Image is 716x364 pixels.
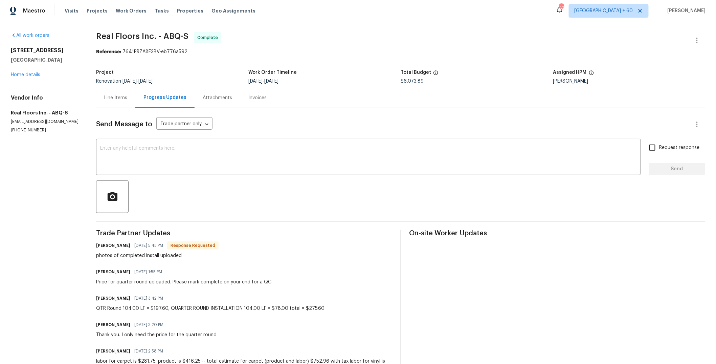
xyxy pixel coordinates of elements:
div: [PERSON_NAME] [553,79,705,84]
b: Reference: [96,49,121,54]
span: Tasks [155,8,169,13]
p: [PHONE_NUMBER] [11,127,80,133]
span: Work Orders [116,7,147,14]
h5: Project [96,70,114,75]
span: - [248,79,278,84]
div: Line Items [104,94,127,101]
h5: Work Order Timeline [248,70,297,75]
div: Invoices [248,94,267,101]
h6: [PERSON_NAME] [96,321,130,328]
div: Price for quarter round uploaded. Please mark complete on your end for a QC [96,279,271,285]
h6: [PERSON_NAME] [96,348,130,355]
div: 776 [559,4,564,11]
span: Projects [87,7,108,14]
a: All work orders [11,33,49,38]
span: Renovation [96,79,153,84]
span: [GEOGRAPHIC_DATA] + 60 [575,7,633,14]
span: Response Requested [168,242,218,249]
span: - [122,79,153,84]
span: Trade Partner Updates [96,230,392,237]
span: Send Message to [96,121,152,128]
span: Request response [659,144,700,151]
p: [EMAIL_ADDRESS][DOMAIN_NAME] [11,119,80,125]
span: [DATE] [248,79,263,84]
span: The total cost of line items that have been proposed by Opendoor. This sum includes line items th... [433,70,439,79]
div: QTR Round 104.00 LF = $197.60, QUARTER ROUND INSTALLATION 104.00 LF = $78.00 total = $275.60 [96,305,325,312]
span: Properties [177,7,203,14]
span: On-site Worker Updates [409,230,705,237]
div: Progress Updates [143,94,186,101]
h5: Total Budget [401,70,431,75]
span: [DATE] 3:20 PM [134,321,163,328]
span: [DATE] [138,79,153,84]
h4: Vendor Info [11,94,80,101]
h2: [STREET_ADDRESS] [11,47,80,54]
h5: [GEOGRAPHIC_DATA] [11,57,80,63]
h6: [PERSON_NAME] [96,295,130,302]
span: [DATE] 3:42 PM [134,295,163,302]
span: [DATE] [122,79,137,84]
span: [PERSON_NAME] [665,7,706,14]
h5: Assigned HPM [553,70,587,75]
div: 7641PRZA8F3BV-eb776a592 [96,48,705,55]
span: Visits [65,7,79,14]
h5: Real Floors Inc. - ABQ-S [11,109,80,116]
div: Thank you. I only need the price for the quarter round [96,331,217,338]
h6: [PERSON_NAME] [96,269,130,275]
span: Real Floors Inc. - ABQ-S [96,32,188,40]
span: [DATE] 5:43 PM [134,242,163,249]
h6: [PERSON_NAME] [96,242,130,249]
span: Complete [197,34,221,41]
span: Maestro [23,7,45,14]
div: photos of completed install uploaded [96,252,219,259]
a: Home details [11,72,40,77]
span: [DATE] 2:58 PM [134,348,163,355]
span: [DATE] [264,79,278,84]
span: Geo Assignments [211,7,255,14]
div: Attachments [203,94,232,101]
span: $6,073.89 [401,79,424,84]
span: [DATE] 1:55 PM [134,269,162,275]
div: Trade partner only [156,119,212,130]
span: The hpm assigned to this work order. [589,70,594,79]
